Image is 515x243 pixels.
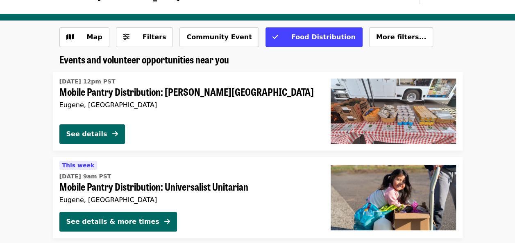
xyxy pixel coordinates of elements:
img: Mobile Pantry Distribution: Sheldon Community Center organized by FOOD For Lane County [331,79,456,144]
i: arrow-right icon [112,130,118,138]
div: Eugene, [GEOGRAPHIC_DATA] [59,101,318,109]
div: See details [66,129,107,139]
span: This week [62,162,95,169]
span: Food Distribution [291,33,356,41]
a: See details for "Mobile Pantry Distribution: Universalist Unitarian" [53,157,463,238]
span: Filters [143,33,166,41]
div: See details & more times [66,217,159,227]
button: Community Event [179,27,259,47]
div: Eugene, [GEOGRAPHIC_DATA] [59,196,318,204]
span: Mobile Pantry Distribution: Universalist Unitarian [59,181,318,193]
button: Food Distribution [265,27,363,47]
span: Mobile Pantry Distribution: [PERSON_NAME][GEOGRAPHIC_DATA] [59,86,318,98]
i: arrow-right icon [164,218,170,225]
time: [DATE] 9am PST [59,172,111,181]
span: Events and volunteer opportunities near you [59,52,229,66]
span: Map [87,33,102,41]
img: Mobile Pantry Distribution: Universalist Unitarian organized by FOOD For Lane County [331,165,456,230]
i: check icon [272,33,278,41]
i: sliders-h icon [123,33,129,41]
span: More filters... [376,33,427,41]
i: map icon [66,33,74,41]
button: See details [59,124,125,144]
button: See details & more times [59,212,177,232]
time: [DATE] 12pm PST [59,77,116,86]
button: More filters... [369,27,433,47]
button: Filters (0 selected) [116,27,173,47]
a: See details for "Mobile Pantry Distribution: Sheldon Community Center" [53,72,463,151]
button: Show map view [59,27,109,47]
